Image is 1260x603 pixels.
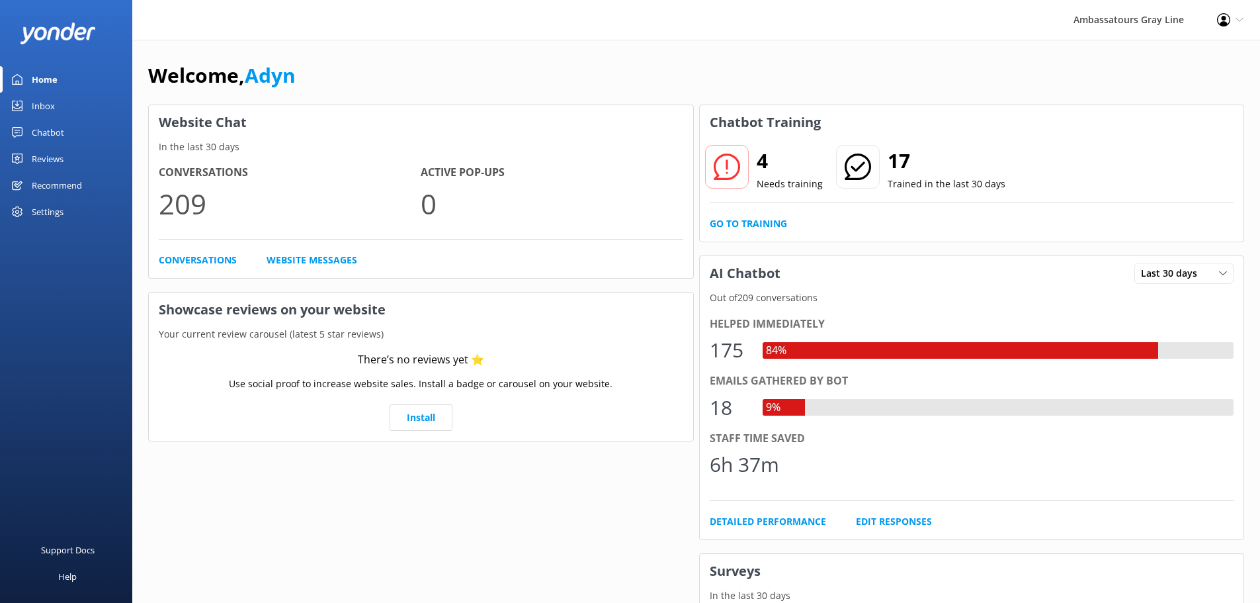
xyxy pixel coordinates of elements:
div: 18 [710,392,749,424]
div: Helped immediately [710,316,1234,333]
h4: Active Pop-ups [421,164,683,181]
p: In the last 30 days [700,588,1244,603]
h2: 17 [888,145,1005,177]
h3: Surveys [700,554,1244,588]
div: There’s no reviews yet ⭐ [358,351,484,369]
div: Emails gathered by bot [710,373,1234,390]
h3: Website Chat [149,105,693,140]
div: Recommend [32,172,82,199]
div: Home [32,66,58,93]
p: Trained in the last 30 days [888,177,1005,191]
p: Out of 209 conversations [700,291,1244,305]
div: 9% [763,399,784,416]
a: Go to Training [710,216,787,231]
div: Staff time saved [710,430,1234,447]
span: Last 30 days [1141,266,1205,281]
h1: Welcome, [148,60,296,91]
a: Adyn [245,62,296,89]
p: 209 [159,181,421,226]
p: Use social proof to increase website sales. Install a badge or carousel on your website. [229,377,612,391]
h3: Showcase reviews on your website [149,293,693,327]
img: yonder-white-logo.png [20,23,96,44]
div: Help [58,563,77,590]
h4: Conversations [159,164,421,181]
a: Install [390,404,452,431]
a: Detailed Performance [710,514,826,529]
div: 6h 37m [710,449,779,481]
div: Settings [32,199,63,225]
p: 0 [421,181,683,226]
h3: Chatbot Training [700,105,831,140]
div: 175 [710,334,749,366]
p: Needs training [757,177,823,191]
a: Conversations [159,253,237,267]
a: Website Messages [267,253,357,267]
div: Inbox [32,93,55,119]
div: Reviews [32,146,63,172]
h3: AI Chatbot [700,256,790,291]
p: In the last 30 days [149,140,693,154]
p: Your current review carousel (latest 5 star reviews) [149,327,693,342]
a: Edit Responses [856,514,932,529]
h2: 4 [757,145,823,177]
div: 84% [763,342,790,359]
div: Chatbot [32,119,64,146]
div: Support Docs [41,537,95,563]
